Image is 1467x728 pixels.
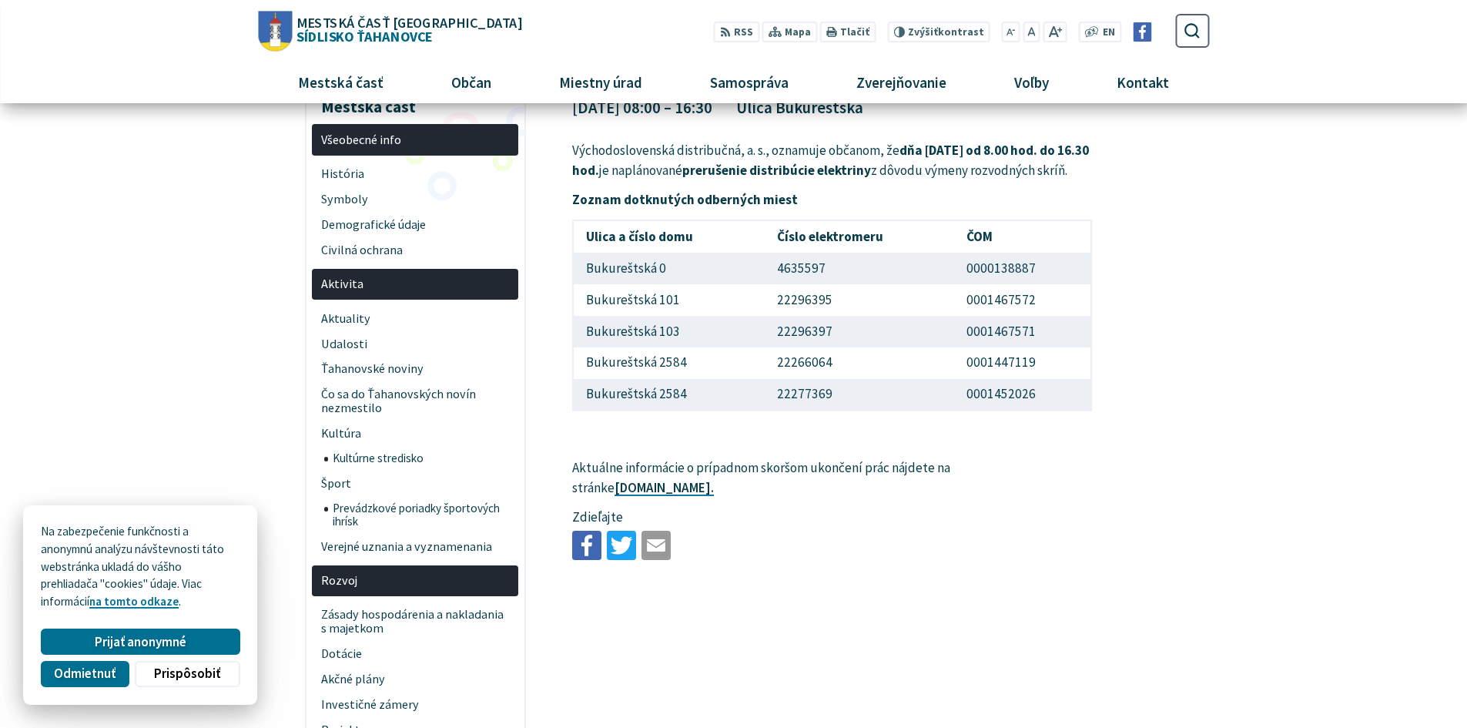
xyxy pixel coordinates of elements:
button: Tlačiť [820,22,876,42]
span: Miestny úrad [553,62,648,103]
span: Občan [445,62,497,103]
a: [DOMAIN_NAME]. [615,479,714,496]
span: Odmietnuť [54,666,116,682]
span: Civilná ochrana [321,237,510,263]
span: Investičné zámery [321,692,510,717]
td: Bukureštská 2584 [573,379,765,411]
span: Samospráva [704,62,794,103]
span: Aktuality [321,306,510,331]
td: 0001467572 [955,284,1091,316]
strong: Číslo elektromeru [777,228,883,245]
td: Bukureštská 2584 [573,347,765,379]
img: Prejsť na Facebook stránku [1133,22,1152,42]
a: Dotácie [312,641,518,666]
span: Prevádzkové poriadky športových ihrísk [333,496,510,534]
a: Kultúra [312,421,518,447]
a: Kultúrne stredisko [324,447,519,471]
a: Prevádzkové poriadky športových ihrísk [324,496,519,534]
td: 22296397 [765,316,954,347]
a: Investičné zámery [312,692,518,717]
span: Mestská časť [292,62,389,103]
span: Zverejňovanie [851,62,953,103]
a: Aktivita [312,269,518,300]
a: Verejné uznania a vyznamenania [312,534,518,559]
span: Sídlisko Ťahanovce [292,15,521,43]
a: História [312,161,518,186]
td: Bukureštská 103 [573,316,765,347]
strong: Ulica a číslo domu [586,228,693,245]
p: Aktuálne informácie o prípadnom skoršom ukončení prác nájdete na stránke [572,458,1092,498]
strong: prerušenie distribúcie elektriny [682,162,871,179]
span: Všeobecné info [321,127,510,153]
span: Udalosti [321,331,510,357]
td: 0001467571 [955,316,1091,347]
a: Udalosti [312,331,518,357]
span: Kultúra [321,421,510,447]
span: Prijať anonymné [95,634,186,650]
p: Na zabezpečenie funkčnosti a anonymnú analýzu návštevnosti táto webstránka ukladá do vášho prehli... [41,523,239,611]
img: Zdieľať na Facebooku [572,531,601,560]
span: RSS [734,25,753,41]
span: Verejné uznania a vyznamenania [321,534,510,559]
a: Voľby [986,62,1077,103]
td: 4635597 [765,253,954,284]
a: Mapa [762,22,817,42]
a: Civilná ochrana [312,237,518,263]
a: Samospráva [682,62,817,103]
span: Čo sa do Ťahanovských novín nezmestilo [321,382,510,421]
p: Zdieľajte [572,508,1092,528]
a: Akčné plány [312,666,518,692]
a: Logo Sídlisko Ťahanovce, prejsť na domovskú stránku. [258,11,521,51]
button: Nastaviť pôvodnú veľkosť písma [1023,22,1040,42]
a: EN [1099,25,1120,41]
span: Kultúrne stredisko [333,447,510,471]
strong: ČOM [966,228,993,245]
span: EN [1103,25,1115,41]
span: Mestská časť [GEOGRAPHIC_DATA] [296,15,521,29]
a: Rozvoj [312,565,518,597]
span: Tlačiť [840,26,869,39]
button: Zmenšiť veľkosť písma [1002,22,1020,42]
button: Odmietnuť [41,661,129,687]
td: 22266064 [765,347,954,379]
a: Miestny úrad [531,62,670,103]
a: Aktuality [312,306,518,331]
button: Zväčšiť veľkosť písma [1043,22,1067,42]
a: Zásady hospodárenia a nakladania s majetkom [312,602,518,642]
td: Bukureštská 0 [573,253,765,284]
figcaption: Ulica Bukureštská [736,98,863,117]
strong: Zoznam dotknutých odberných miest [572,191,798,208]
span: Rozvoj [321,568,510,593]
span: Šport [321,471,510,496]
td: 0001447119 [955,347,1091,379]
span: Mapa [785,25,811,41]
span: Zásady hospodárenia a nakladania s majetkom [321,602,510,642]
span: Dotácie [321,641,510,666]
span: Aktivita [321,272,510,297]
p: Východoslovenská distribučná, a. s., oznamuje občanom, že je naplánované z dôvodu výmeny rozvodný... [572,141,1092,180]
span: Symboly [321,186,510,212]
span: kontrast [908,26,984,39]
a: Čo sa do Ťahanovských novín nezmestilo [312,382,518,421]
button: Zvýšiťkontrast [887,22,990,42]
img: Zdieľať e-mailom [641,531,671,560]
span: Kontakt [1111,62,1175,103]
button: Prijať anonymné [41,629,239,655]
td: 0000138887 [955,253,1091,284]
img: Zdieľať na Twitteri [607,531,636,560]
a: Ťahanovské noviny [312,357,518,382]
a: na tomto odkaze [89,594,179,609]
strong: dňa [DATE] od 8.00 hod. do 16.30 hod. [572,142,1089,179]
figcaption: [DATE] 08:00 – 16:30 [572,98,712,117]
span: Ťahanovské noviny [321,357,510,382]
td: 0001452026 [955,379,1091,411]
a: Demografické údaje [312,212,518,237]
span: Demografické údaje [321,212,510,237]
a: Občan [423,62,519,103]
a: RSS [714,22,759,42]
a: Symboly [312,186,518,212]
span: História [321,161,510,186]
td: Bukureštská 101 [573,284,765,316]
span: Zvýšiť [908,25,938,39]
span: Voľby [1009,62,1055,103]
